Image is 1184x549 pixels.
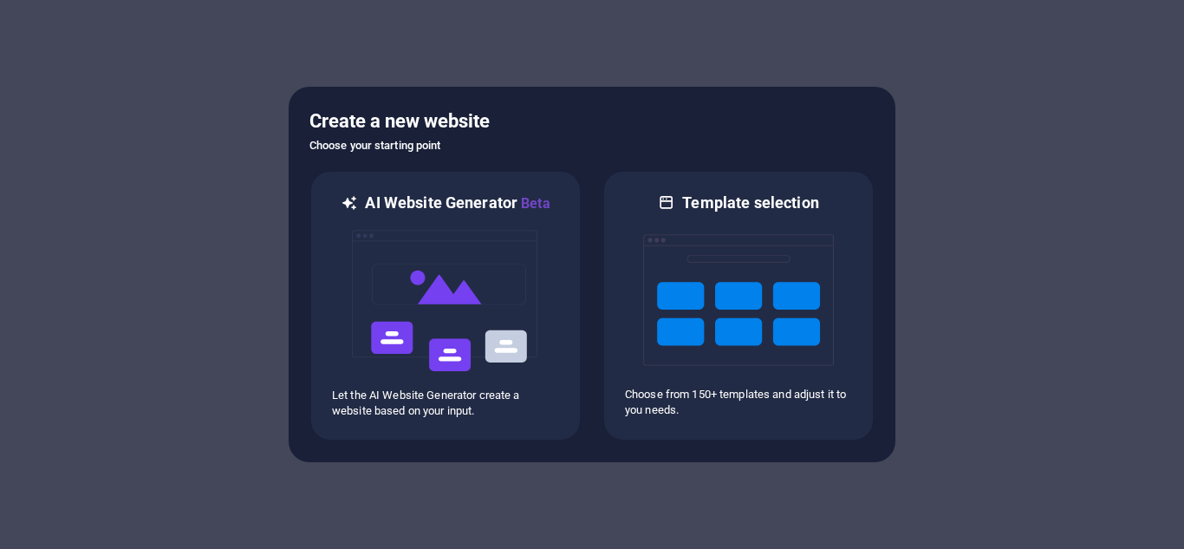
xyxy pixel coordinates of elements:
[517,195,550,212] span: Beta
[309,108,875,135] h5: Create a new website
[309,135,875,156] h6: Choose your starting point
[682,193,818,213] h6: Template selection
[332,388,559,419] p: Let the AI Website Generator create a website based on your input.
[309,170,582,441] div: AI Website GeneratorBetaaiLet the AI Website Generator create a website based on your input.
[365,193,550,214] h6: AI Website Generator
[602,170,875,441] div: Template selectionChoose from 150+ templates and adjust it to you needs.
[625,387,852,418] p: Choose from 150+ templates and adjust it to you needs.
[350,214,541,388] img: ai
